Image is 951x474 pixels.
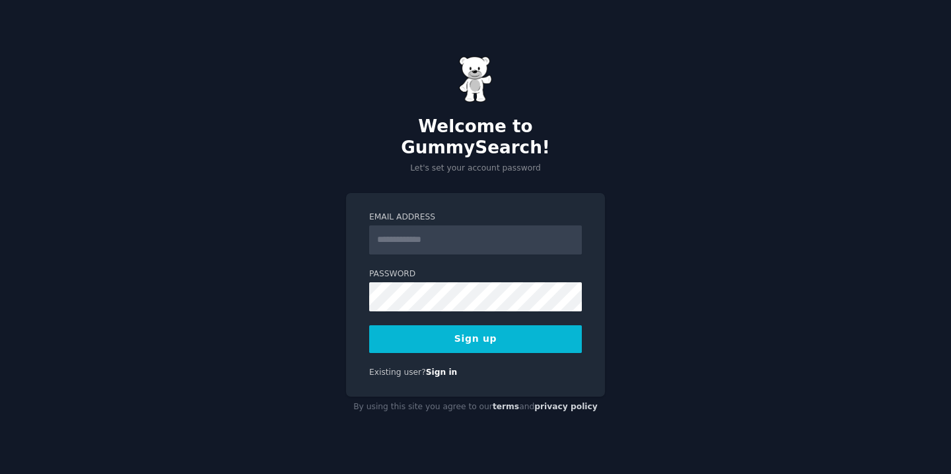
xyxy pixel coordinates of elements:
img: Gummy Bear [459,56,492,102]
p: Let's set your account password [346,163,605,175]
a: Sign in [426,368,458,377]
button: Sign up [369,325,582,353]
a: privacy policy [534,402,598,411]
a: terms [493,402,519,411]
span: Existing user? [369,368,426,377]
div: By using this site you agree to our and [346,397,605,418]
label: Password [369,268,582,280]
label: Email Address [369,212,582,223]
h2: Welcome to GummySearch! [346,116,605,158]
